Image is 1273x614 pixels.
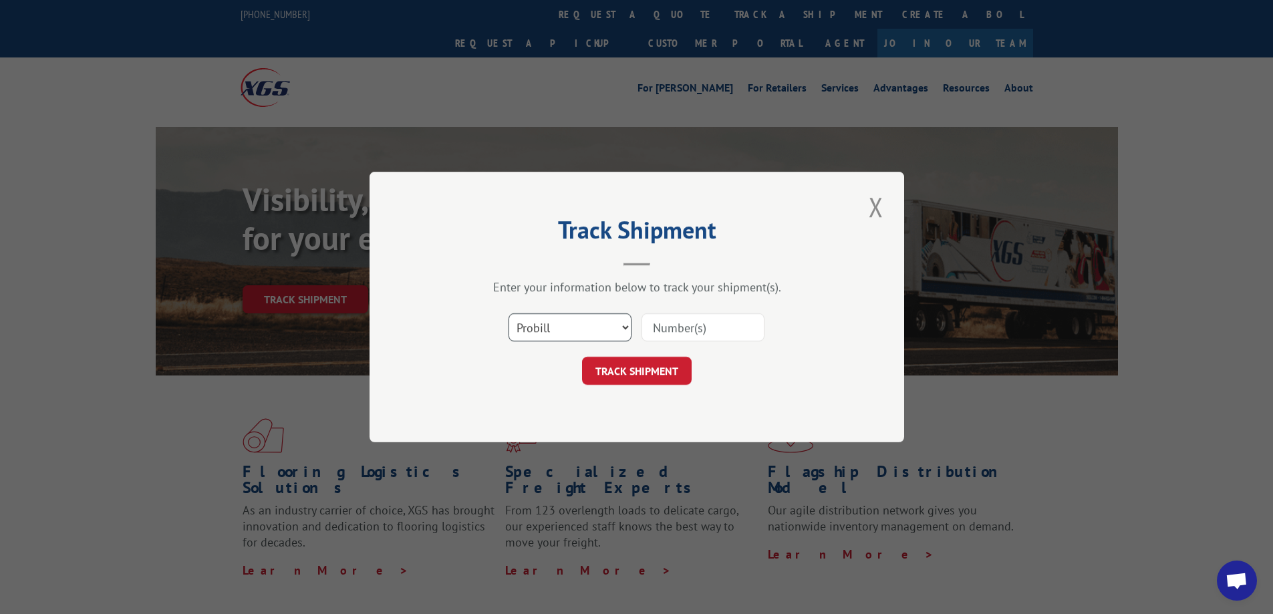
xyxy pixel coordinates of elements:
[642,313,764,341] input: Number(s)
[1217,561,1257,601] a: Open chat
[582,357,692,385] button: TRACK SHIPMENT
[436,279,837,295] div: Enter your information below to track your shipment(s).
[436,220,837,246] h2: Track Shipment
[865,188,887,225] button: Close modal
